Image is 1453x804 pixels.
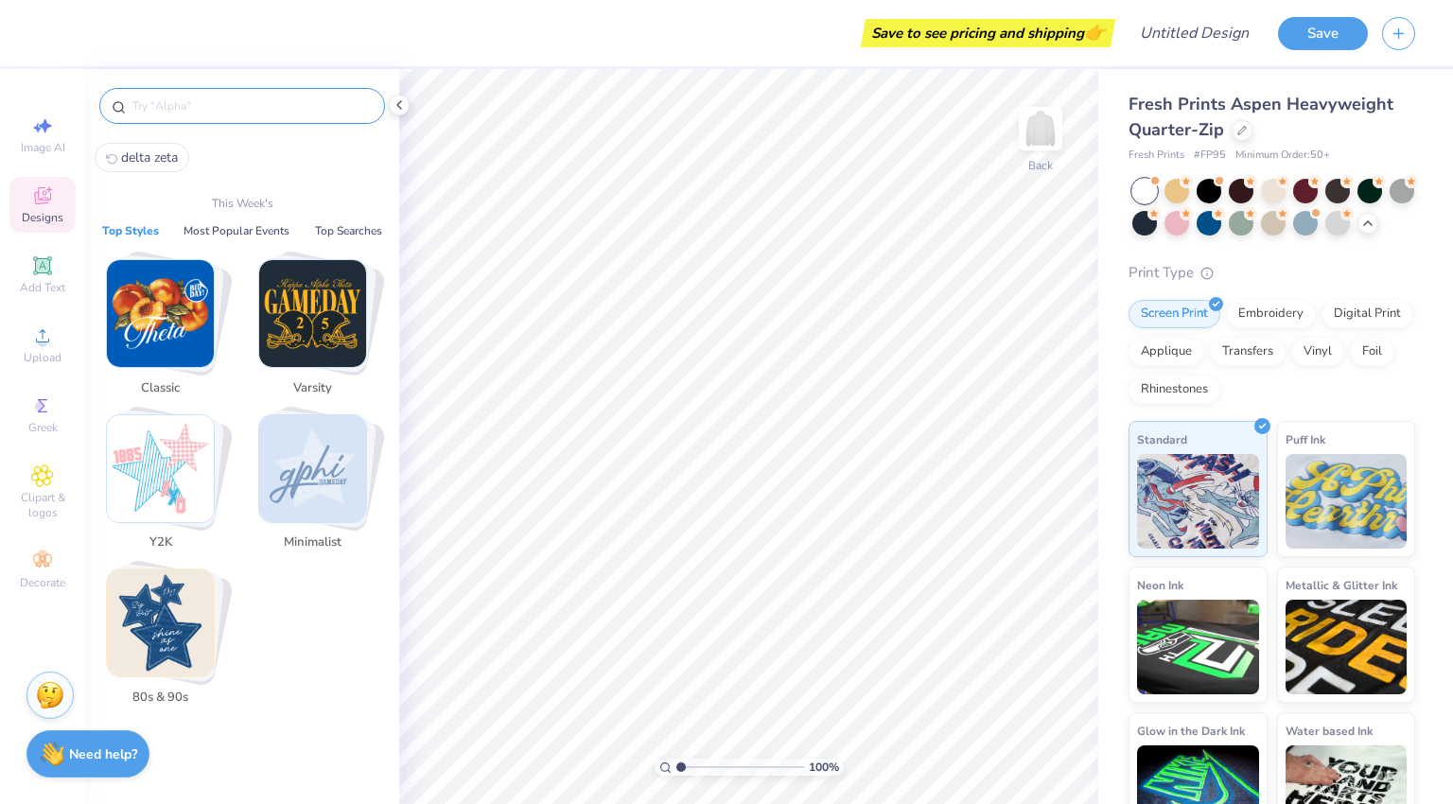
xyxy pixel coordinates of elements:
img: Back [1022,110,1059,148]
span: 80s & 90s [130,689,191,708]
span: Neon Ink [1137,575,1183,595]
button: delta zeta0 [95,143,189,172]
img: Y2K [107,415,214,522]
div: Rhinestones [1129,376,1220,404]
div: Back [1028,157,1053,174]
img: Minimalist [259,415,366,522]
span: Standard [1137,429,1187,449]
span: Designs [22,210,63,225]
button: Stack Card Button Y2K [95,414,237,560]
div: Vinyl [1291,338,1344,366]
img: Puff Ink [1286,454,1408,549]
img: Metallic & Glitter Ink [1286,600,1408,694]
span: Puff Ink [1286,429,1325,449]
span: Greek [28,420,58,435]
img: Classic [107,260,214,367]
div: Screen Print [1129,300,1220,328]
span: Classic [130,379,191,398]
span: delta zeta [121,149,178,166]
span: Water based Ink [1286,721,1373,741]
span: Minimalist [282,533,343,552]
button: Stack Card Button Minimalist [247,414,390,560]
span: Upload [24,350,61,365]
button: Stack Card Button Classic [95,259,237,405]
span: Minimum Order: 50 + [1235,148,1330,164]
span: Fresh Prints Aspen Heavyweight Quarter-Zip [1129,93,1393,141]
span: 👉 [1084,21,1105,44]
div: Print Type [1129,262,1415,284]
img: 80s & 90s [107,569,214,676]
span: Fresh Prints [1129,148,1184,164]
button: Most Popular Events [178,221,295,240]
input: Untitled Design [1125,14,1264,52]
span: Varsity [282,379,343,398]
p: This Week's [212,195,273,212]
span: # FP95 [1194,148,1226,164]
button: Stack Card Button Varsity [247,259,390,405]
button: Save [1278,17,1368,50]
div: Digital Print [1322,300,1413,328]
img: Varsity [259,260,366,367]
input: Try "Alpha" [131,96,373,115]
button: Top Styles [96,221,165,240]
img: Standard [1137,454,1259,549]
button: Top Searches [309,221,388,240]
span: Glow in the Dark Ink [1137,721,1245,741]
span: Decorate [20,575,65,590]
span: Image AI [21,140,65,155]
span: Clipart & logos [9,490,76,520]
span: Y2K [130,533,191,552]
img: Neon Ink [1137,600,1259,694]
div: Save to see pricing and shipping [866,19,1111,47]
div: Foil [1350,338,1394,366]
span: Metallic & Glitter Ink [1286,575,1397,595]
span: 100 % [809,759,839,776]
div: Applique [1129,338,1204,366]
div: Transfers [1210,338,1286,366]
span: Add Text [20,280,65,295]
div: Embroidery [1226,300,1316,328]
button: Stack Card Button 80s & 90s [95,568,237,714]
strong: Need help? [69,745,137,763]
